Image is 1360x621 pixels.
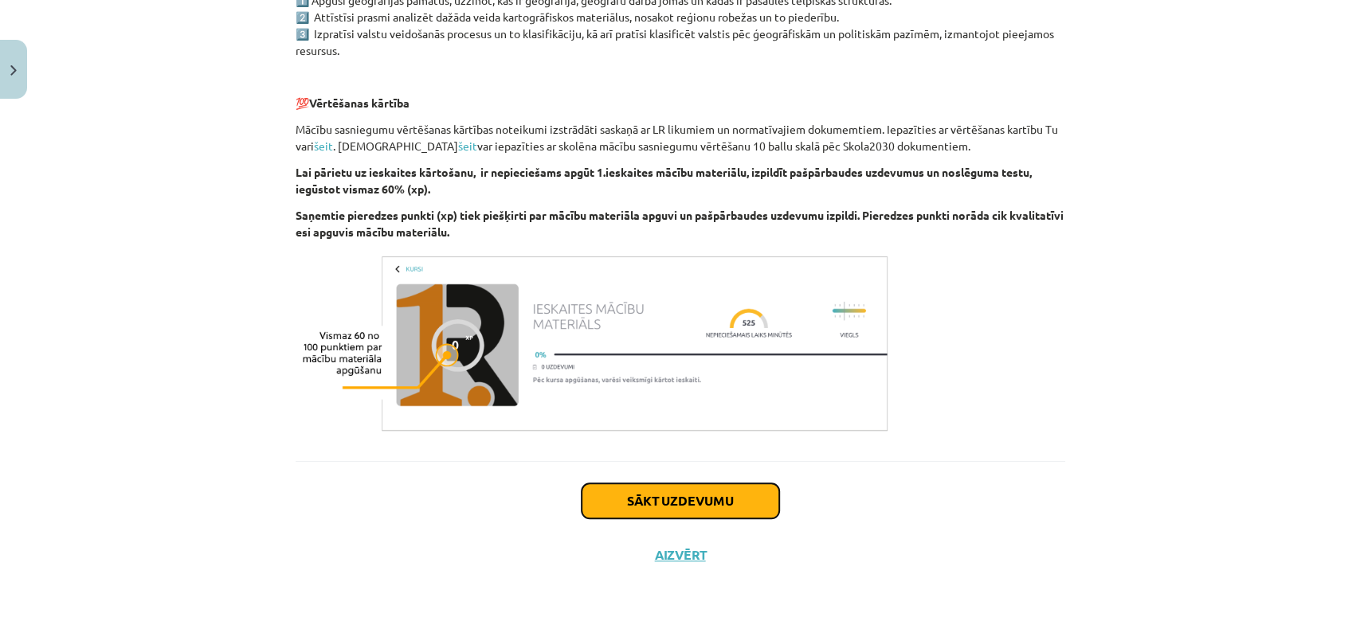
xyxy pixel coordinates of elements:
a: šeit [314,139,333,153]
button: Aizvērt [650,547,711,563]
img: icon-close-lesson-0947bae3869378f0d4975bcd49f059093ad1ed9edebbc8119c70593378902aed.svg [10,65,17,76]
strong: Lai pārietu uz ieskaites kārtošanu, ir nepieciešams apgūt 1.ieskaites mācību materiālu, izpildīt ... [296,165,1032,196]
p: Mācību sasniegumu vērtēšanas kārtības noteikumi izstrādāti saskaņā ar LR likumiem un normatīvajie... [296,121,1065,154]
p: 💯 [296,95,1065,111]
button: Sākt uzdevumu [582,483,779,518]
a: šeit [458,139,477,153]
strong: Saņemtie pieredzes punkti (xp) tiek piešķirti par mācību materiāla apguvi un pašpārbaudes uzdevum... [296,208,1064,239]
strong: Vērtēšanas kārtība [309,96,410,110]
